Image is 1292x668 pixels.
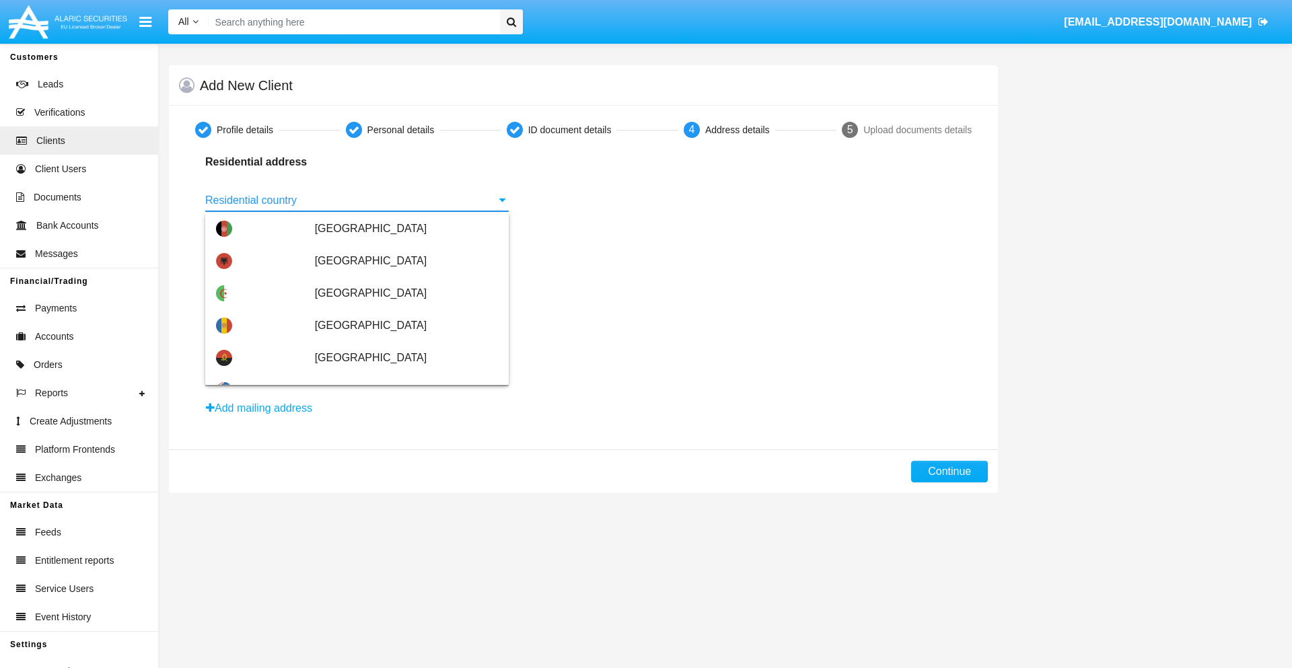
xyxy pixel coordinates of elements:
[35,301,77,316] span: Payments
[315,213,498,245] span: [GEOGRAPHIC_DATA]
[217,123,273,137] div: Profile details
[35,162,86,176] span: Client Users
[911,461,988,482] button: Continue
[35,386,68,400] span: Reports
[35,610,91,624] span: Event History
[35,471,81,485] span: Exchanges
[315,342,498,374] span: [GEOGRAPHIC_DATA]
[705,123,770,137] div: Address details
[315,309,498,342] span: [GEOGRAPHIC_DATA]
[367,123,435,137] div: Personal details
[315,245,498,277] span: [GEOGRAPHIC_DATA]
[209,9,495,34] input: Search
[205,400,313,417] button: Add mailing address
[35,330,74,344] span: Accounts
[30,414,112,429] span: Create Adjustments
[35,443,115,457] span: Platform Frontends
[34,190,81,205] span: Documents
[847,124,853,135] span: 5
[35,525,61,540] span: Feeds
[205,154,509,170] p: Residential address
[7,2,129,42] img: Logo image
[178,16,189,27] span: All
[38,77,63,91] span: Leads
[200,80,293,91] h5: Add New Client
[528,123,612,137] div: ID document details
[35,247,78,261] span: Messages
[34,358,63,372] span: Orders
[315,277,498,309] span: [GEOGRAPHIC_DATA]
[36,134,65,148] span: Clients
[688,124,694,135] span: 4
[863,123,972,137] div: Upload documents details
[1064,16,1252,28] span: [EMAIL_ADDRESS][DOMAIN_NAME]
[36,219,99,233] span: Bank Accounts
[1058,3,1275,41] a: [EMAIL_ADDRESS][DOMAIN_NAME]
[168,15,209,29] a: All
[35,554,114,568] span: Entitlement reports
[35,582,94,596] span: Service Users
[315,374,498,406] span: Anguilla
[34,106,85,120] span: Verifications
